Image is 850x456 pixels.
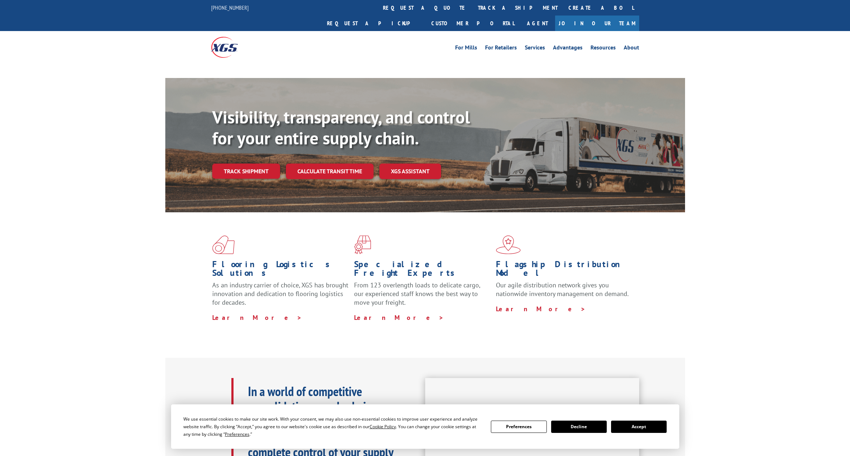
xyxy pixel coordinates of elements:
[354,313,444,322] a: Learn More >
[212,106,470,149] b: Visibility, transparency, and control for your entire supply chain.
[286,164,374,179] a: Calculate transit time
[212,313,302,322] a: Learn More >
[354,235,371,254] img: xgs-icon-focused-on-flooring-red
[370,424,396,430] span: Cookie Policy
[590,45,616,53] a: Resources
[379,164,441,179] a: XGS ASSISTANT
[485,45,517,53] a: For Retailers
[426,16,520,31] a: Customer Portal
[212,235,235,254] img: xgs-icon-total-supply-chain-intelligence-red
[171,404,679,449] div: Cookie Consent Prompt
[354,281,491,313] p: From 123 overlength loads to delicate cargo, our experienced staff knows the best way to move you...
[525,45,545,53] a: Services
[496,281,629,298] span: Our agile distribution network gives you nationwide inventory management on demand.
[551,421,607,433] button: Decline
[354,260,491,281] h1: Specialized Freight Experts
[496,235,521,254] img: xgs-icon-flagship-distribution-model-red
[212,281,348,307] span: As an industry carrier of choice, XGS has brought innovation and dedication to flooring logistics...
[611,421,667,433] button: Accept
[496,260,632,281] h1: Flagship Distribution Model
[212,260,349,281] h1: Flooring Logistics Solutions
[322,16,426,31] a: Request a pickup
[496,305,586,313] a: Learn More >
[624,45,639,53] a: About
[455,45,477,53] a: For Mills
[183,415,482,438] div: We use essential cookies to make our site work. With your consent, we may also use non-essential ...
[212,164,280,179] a: Track shipment
[553,45,583,53] a: Advantages
[520,16,555,31] a: Agent
[211,4,249,11] a: [PHONE_NUMBER]
[225,431,249,437] span: Preferences
[491,421,546,433] button: Preferences
[555,16,639,31] a: Join Our Team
